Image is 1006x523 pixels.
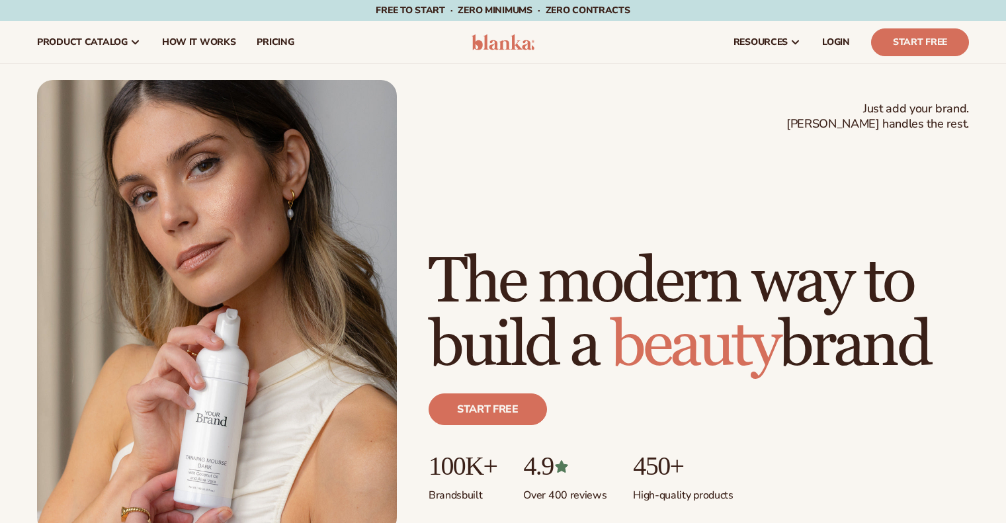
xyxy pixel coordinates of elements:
[822,37,850,48] span: LOGIN
[633,481,733,503] p: High-quality products
[162,37,236,48] span: How It Works
[429,393,547,425] a: Start free
[523,452,607,481] p: 4.9
[523,481,607,503] p: Over 400 reviews
[472,34,534,50] img: logo
[376,4,630,17] span: Free to start · ZERO minimums · ZERO contracts
[812,21,860,63] a: LOGIN
[246,21,304,63] a: pricing
[429,481,497,503] p: Brands built
[37,37,128,48] span: product catalog
[257,37,294,48] span: pricing
[786,101,969,132] span: Just add your brand. [PERSON_NAME] handles the rest.
[871,28,969,56] a: Start Free
[723,21,812,63] a: resources
[151,21,247,63] a: How It Works
[26,21,151,63] a: product catalog
[633,452,733,481] p: 450+
[429,251,969,378] h1: The modern way to build a brand
[610,307,778,384] span: beauty
[734,37,788,48] span: resources
[429,452,497,481] p: 100K+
